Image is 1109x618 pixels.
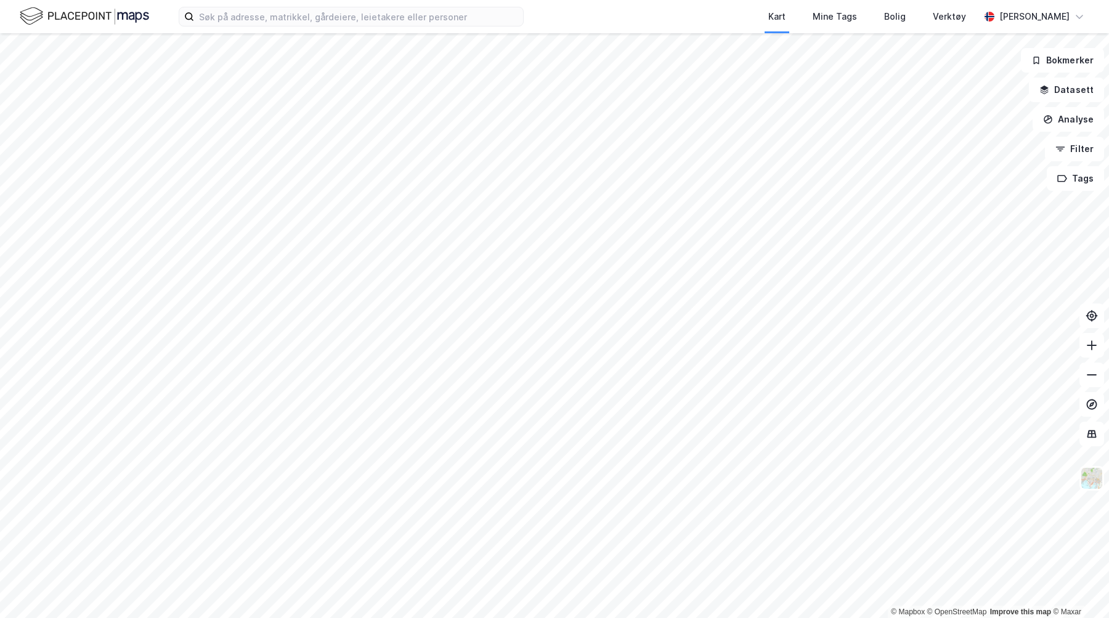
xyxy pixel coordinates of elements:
iframe: Chat Widget [1047,559,1109,618]
button: Datasett [1029,78,1104,102]
button: Analyse [1033,107,1104,132]
button: Bokmerker [1021,48,1104,73]
div: Mine Tags [813,9,857,24]
button: Filter [1045,137,1104,161]
input: Søk på adresse, matrikkel, gårdeiere, leietakere eller personer [194,7,523,26]
img: Z [1080,467,1103,490]
a: Improve this map [990,608,1051,616]
a: Mapbox [891,608,925,616]
a: OpenStreetMap [927,608,987,616]
img: logo.f888ab2527a4732fd821a326f86c7f29.svg [20,6,149,27]
div: Verktøy [933,9,966,24]
button: Tags [1047,166,1104,191]
div: Kart [768,9,786,24]
div: [PERSON_NAME] [999,9,1070,24]
div: Bolig [884,9,906,24]
div: Kontrollprogram for chat [1047,559,1109,618]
